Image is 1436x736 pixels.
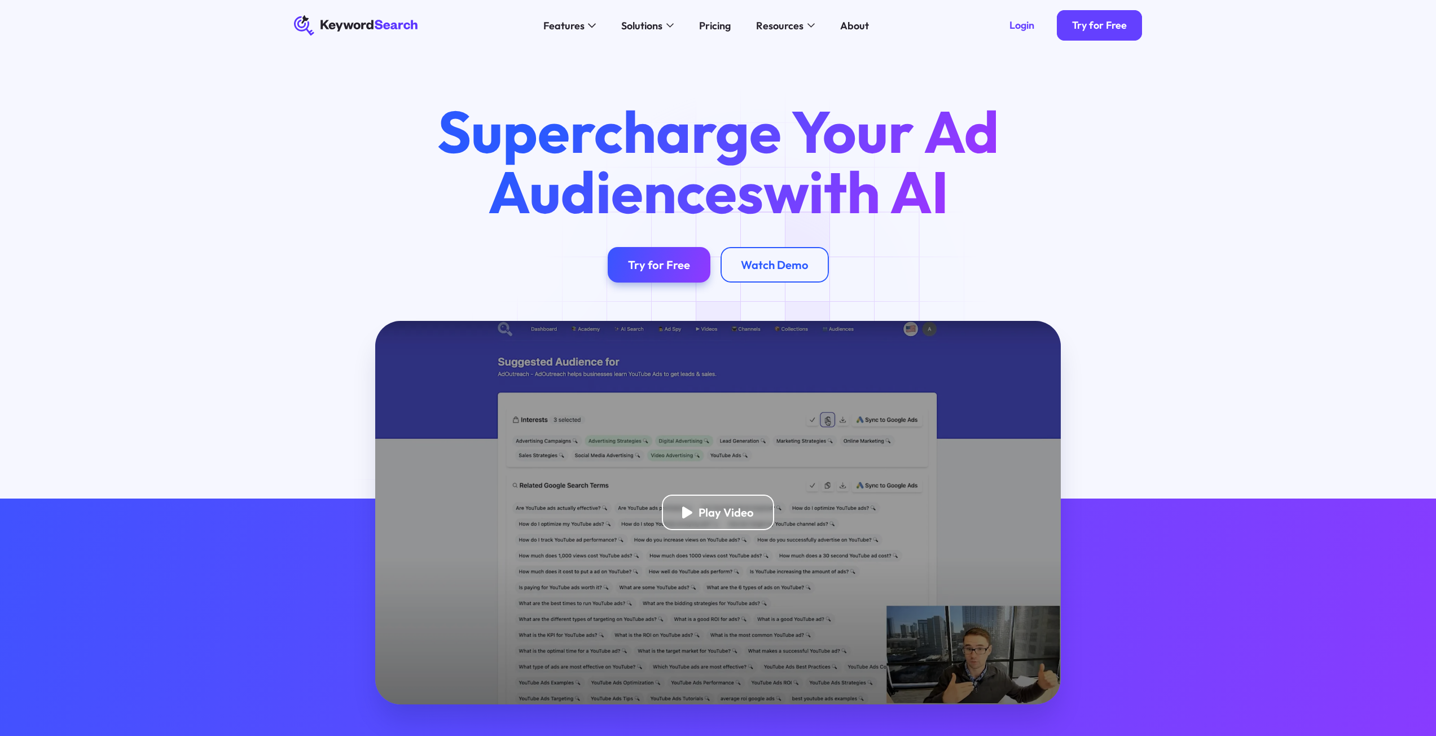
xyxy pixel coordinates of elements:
span: with AI [763,155,948,228]
div: Pricing [699,18,731,33]
h1: Supercharge Your Ad Audiences [414,102,1023,222]
div: Try for Free [1072,19,1127,32]
div: Resources [756,18,803,33]
a: Try for Free [608,247,710,283]
div: About [840,18,869,33]
div: Solutions [621,18,662,33]
div: Login [1009,19,1034,32]
div: Try for Free [628,258,690,272]
div: Play Video [699,505,754,519]
a: About [833,15,877,36]
div: Watch Demo [741,258,809,272]
a: Pricing [692,15,739,36]
div: Features [543,18,585,33]
a: open lightbox [375,321,1061,704]
a: Try for Free [1057,10,1142,41]
a: Login [994,10,1049,41]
